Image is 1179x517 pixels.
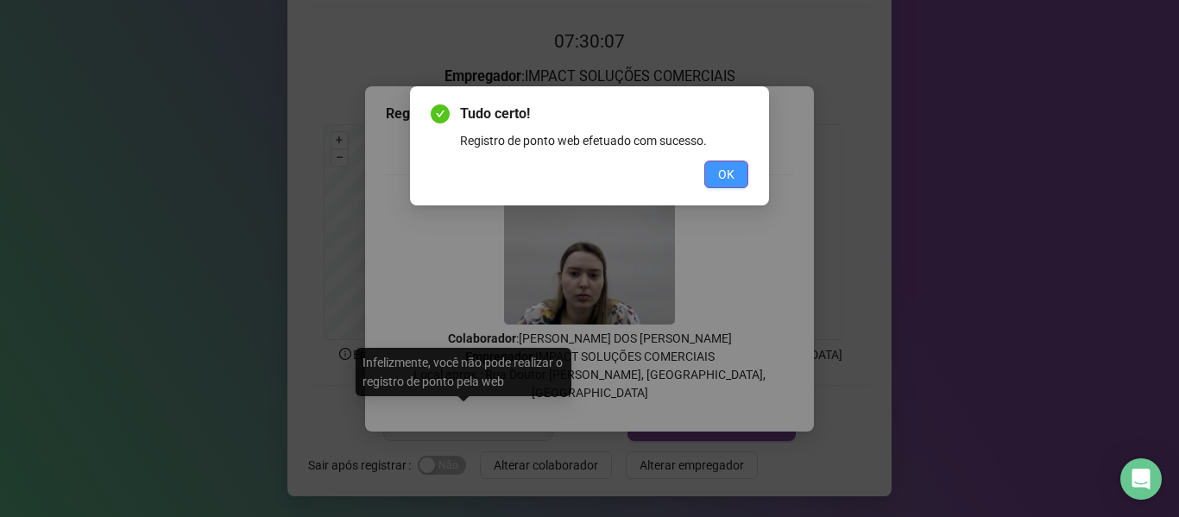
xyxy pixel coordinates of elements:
div: Open Intercom Messenger [1120,458,1162,500]
span: OK [718,165,735,184]
span: Tudo certo! [460,104,748,124]
div: Registro de ponto web efetuado com sucesso. [460,131,748,150]
span: check-circle [431,104,450,123]
button: OK [704,161,748,188]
